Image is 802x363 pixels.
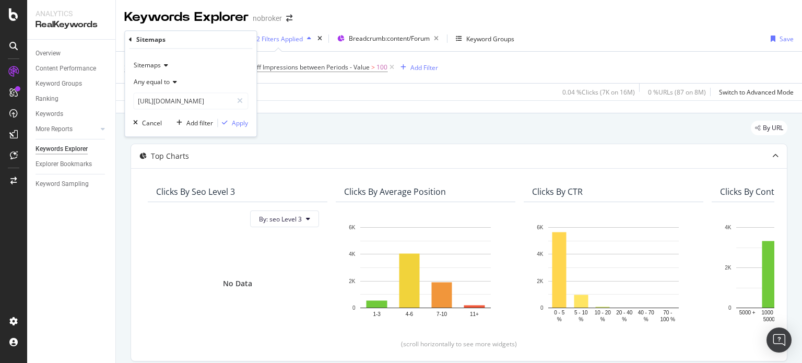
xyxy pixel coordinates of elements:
a: More Reports [36,124,98,135]
svg: A chart. [344,222,507,323]
text: 40 - 70 [638,310,655,315]
div: Save [780,34,794,43]
div: Overview [36,48,61,59]
div: 0.04 % Clicks ( 7K on 16M ) [562,88,635,97]
a: Keyword Sampling [36,179,108,190]
a: Keywords Explorer [36,144,108,155]
text: 1000 - [762,310,776,315]
div: Keyword Sampling [36,179,89,190]
text: 70 - [663,310,672,315]
span: Sitemaps [134,61,161,70]
div: Clicks By CTR [532,186,583,197]
button: Keyword Groups [452,30,518,47]
a: Keywords [36,109,108,120]
div: Top Charts [151,151,189,161]
div: Keywords [36,109,63,120]
div: Ranking [36,93,58,104]
text: 0 - 5 [554,310,564,315]
text: 11+ [470,311,479,317]
button: Add filter [172,118,213,128]
div: arrow-right-arrow-left [286,15,292,22]
div: Keyword Groups [466,34,514,43]
div: nobroker [253,13,282,24]
button: Switch to Advanced Mode [715,84,794,100]
text: 2K [349,278,356,284]
div: No Data [223,278,252,289]
text: 10 - 20 [595,310,611,315]
div: Analytics [36,8,107,19]
span: > [371,63,375,72]
div: More Reports [36,124,73,135]
div: Cancel [142,119,162,127]
button: Add Filter [396,61,438,74]
div: RealKeywords [36,19,107,31]
text: 4K [349,252,356,257]
text: 1-3 [373,311,381,317]
text: 100 % [661,317,675,322]
div: Keywords Explorer [124,8,249,26]
text: 4K [537,252,544,257]
a: Explorer Bookmarks [36,159,108,170]
div: Explorer Bookmarks [36,159,92,170]
a: Overview [36,48,108,59]
div: 0 % URLs ( 87 on 8M ) [648,88,706,97]
a: Content Performance [36,63,108,74]
div: 2 Filters Applied [256,34,303,43]
span: Diff Impressions between Periods - Value [251,63,370,72]
text: 0 [728,305,732,311]
text: 0 [540,305,544,311]
div: Keywords Explorer [36,144,88,155]
div: times [315,33,324,44]
text: % [579,317,583,322]
div: Clicks By Average Position [344,186,446,197]
text: 2K [537,278,544,284]
text: 5 - 10 [574,310,588,315]
div: Content Performance [36,63,96,74]
div: Switch to Advanced Mode [719,88,794,97]
span: Breadcrumb: content/Forum [349,34,430,43]
text: % [644,317,648,322]
svg: A chart. [532,222,695,323]
text: 4-6 [406,311,414,317]
button: Cancel [129,118,162,128]
text: % [622,317,627,322]
text: % [600,317,605,322]
span: 100 [376,60,387,75]
div: Add Filter [410,63,438,72]
button: Apply [218,118,248,128]
text: 5000 [763,317,775,322]
div: Clicks By seo Level 3 [156,186,235,197]
a: Keyword Groups [36,78,108,89]
div: Add filter [186,119,213,127]
div: (scroll horizontally to see more widgets) [144,339,774,348]
span: Any equal to [134,78,170,87]
text: 5000 + [739,310,756,315]
text: 7-10 [437,311,447,317]
div: Sitemaps [136,35,166,44]
button: By: seo Level 3 [250,210,319,227]
button: 2 Filters Applied [242,30,315,47]
text: 2K [725,265,732,271]
text: % [557,317,562,322]
span: By URL [763,125,783,131]
text: 4K [725,225,732,230]
div: Keyword Groups [36,78,82,89]
div: Apply [232,119,248,127]
button: Breadcrumb:content/Forum [333,30,443,47]
button: Save [766,30,794,47]
text: 6K [537,225,544,230]
span: By: seo Level 3 [259,215,302,224]
div: Open Intercom Messenger [766,327,792,353]
text: 20 - 40 [616,310,633,315]
a: Ranking [36,93,108,104]
text: 0 [352,305,356,311]
div: legacy label [751,121,787,135]
text: 6K [349,225,356,230]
